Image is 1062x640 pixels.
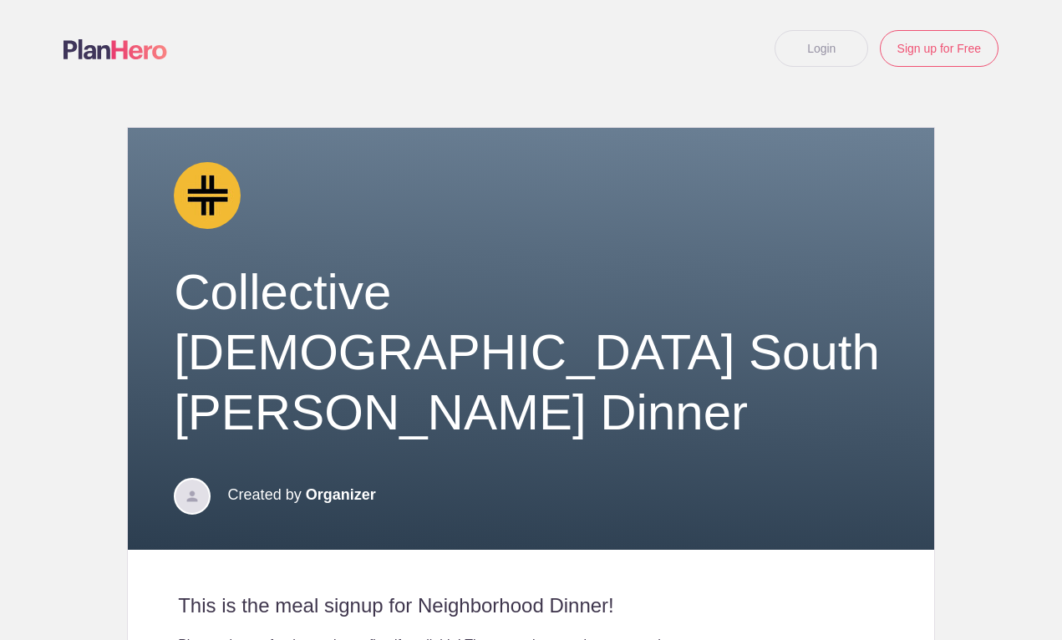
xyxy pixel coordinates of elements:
p: Created by [228,476,376,513]
span: Organizer [306,486,376,503]
h2: This is the meal signup for Neighborhood Dinner! [178,593,884,618]
h1: Collective [DEMOGRAPHIC_DATA] South [PERSON_NAME] Dinner [174,262,888,443]
a: Sign up for Free [880,30,998,67]
a: Login [775,30,868,67]
img: Davatar [174,478,211,515]
img: Logo main planhero [64,39,167,59]
img: Download 1 [174,162,241,229]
